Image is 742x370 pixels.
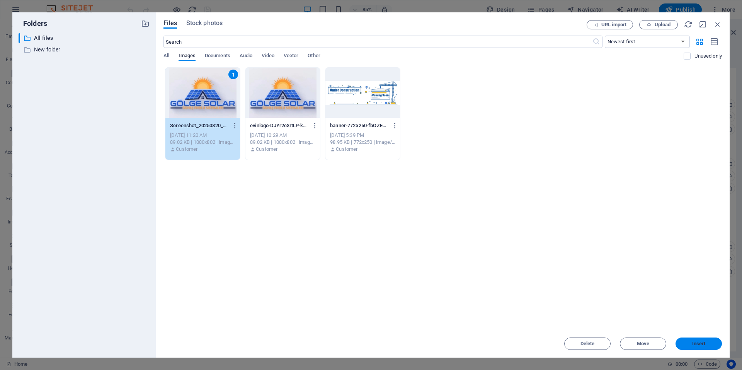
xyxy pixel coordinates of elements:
[637,341,649,346] span: Move
[179,51,196,62] span: Images
[694,53,722,60] p: Displays only files that are not in use on the website. Files added during this session can still...
[256,146,277,153] p: Customer
[262,51,274,62] span: Video
[601,22,626,27] span: URL import
[330,139,395,146] div: 98.95 KB | 772x250 | image/png
[684,20,693,29] i: Reload
[19,33,20,43] div: ​
[170,132,235,139] div: [DATE] 11:20 AM
[3,3,54,10] a: Skip to main content
[34,45,135,54] p: New folder
[676,338,722,350] button: Insert
[250,139,315,146] div: 89.02 KB | 1080x802 | image/jpeg
[19,19,47,29] p: Folders
[713,20,722,29] i: Close
[308,51,320,62] span: Other
[587,20,633,29] button: URL import
[620,338,666,350] button: Move
[170,122,228,129] p: Screenshot_20250820_122149_Facebook-kgwN4lAW2c66z39e4K50LQ.jpg
[163,36,592,48] input: Search
[228,70,238,79] div: 1
[250,132,315,139] div: [DATE] 10:29 AM
[330,132,395,139] div: [DATE] 5:39 PM
[186,19,223,28] span: Stock photos
[176,146,197,153] p: Customer
[564,338,611,350] button: Delete
[170,139,235,146] div: 89.02 KB | 1080x802 | image/jpeg
[336,146,357,153] p: Customer
[692,341,706,346] span: Insert
[580,341,595,346] span: Delete
[655,22,671,27] span: Upload
[3,10,388,65] div: Drop content here
[163,19,177,28] span: Files
[163,51,169,62] span: All
[250,122,308,129] p: evinlogo-DJYr2c3ItLP-kq8osBwDOQ.jpg
[141,19,150,28] i: Create new folder
[195,44,238,55] span: Paste clipboard
[154,44,192,55] span: Add elements
[205,51,230,62] span: Documents
[34,34,135,43] p: All files
[19,45,150,55] div: New folder
[330,122,388,129] p: banner-772x250-fbOZEFbnXOzDbH2QfXtyiQ.png
[284,51,299,62] span: Vector
[639,20,678,29] button: Upload
[699,20,707,29] i: Minimize
[240,51,252,62] span: Audio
